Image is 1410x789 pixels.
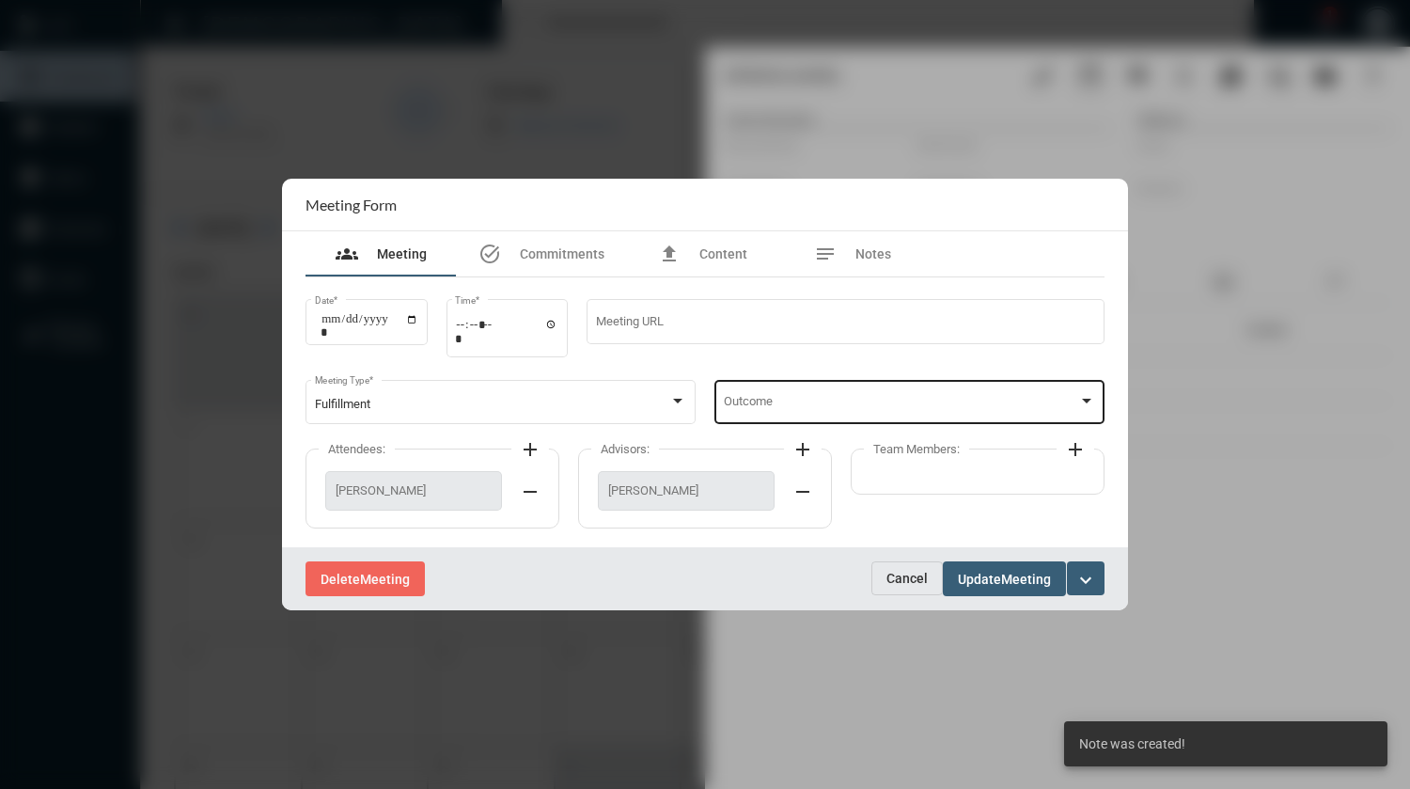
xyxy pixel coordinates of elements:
[608,483,764,497] span: [PERSON_NAME]
[305,196,397,213] h2: Meeting Form
[864,442,969,456] label: Team Members:
[519,438,541,461] mat-icon: add
[886,571,928,586] span: Cancel
[319,442,395,456] label: Attendees:
[520,246,604,261] span: Commitments
[1064,438,1087,461] mat-icon: add
[871,561,943,595] button: Cancel
[958,572,1001,587] span: Update
[360,572,410,587] span: Meeting
[336,483,492,497] span: [PERSON_NAME]
[305,561,425,596] button: DeleteMeeting
[814,243,837,265] mat-icon: notes
[791,481,814,503] mat-icon: remove
[591,442,659,456] label: Advisors:
[1074,569,1097,592] mat-icon: expand_more
[943,561,1066,596] button: UpdateMeeting
[791,438,814,461] mat-icon: add
[1079,734,1185,753] span: Note was created!
[377,246,427,261] span: Meeting
[336,243,358,265] mat-icon: groups
[478,243,501,265] mat-icon: task_alt
[321,572,360,587] span: Delete
[658,243,681,265] mat-icon: file_upload
[855,246,891,261] span: Notes
[315,397,370,411] span: Fulfillment
[519,481,541,503] mat-icon: remove
[699,246,747,261] span: Content
[1001,572,1051,587] span: Meeting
